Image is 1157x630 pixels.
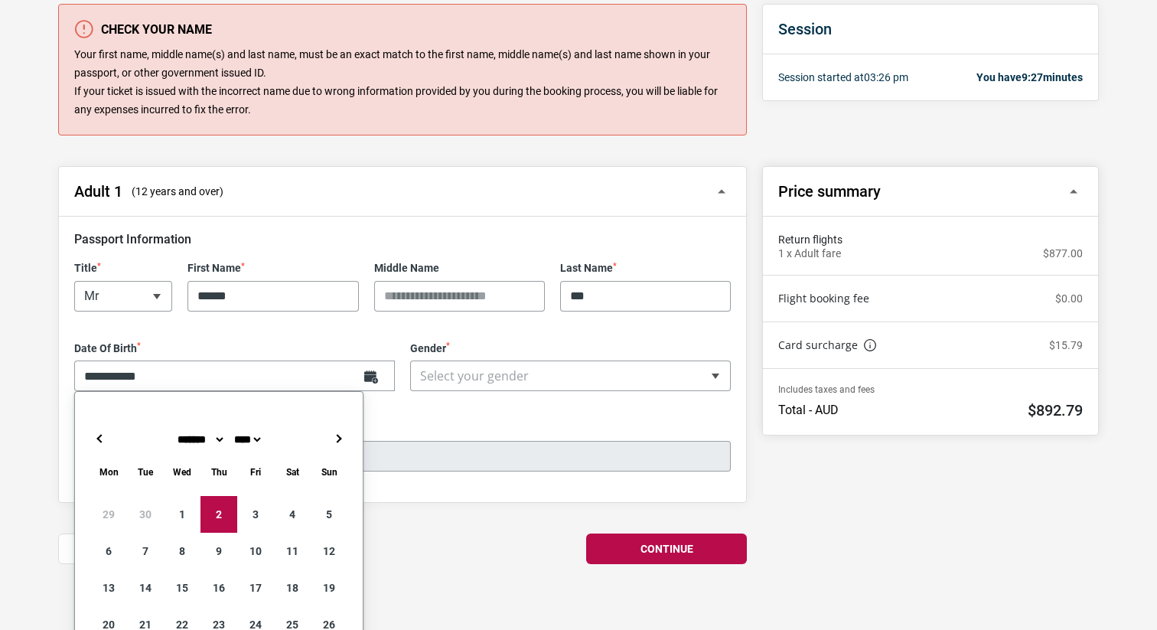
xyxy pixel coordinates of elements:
[274,570,311,606] div: 18
[778,232,1083,247] span: Return flights
[237,496,274,533] div: 3
[374,262,545,275] label: Middle Name
[410,342,731,355] label: Gender
[74,342,395,355] label: Date Of Birth
[778,403,839,418] p: Total - AUD
[90,570,127,606] div: 13
[74,182,122,201] h2: Adult 1
[200,533,237,570] div: 9
[763,167,1098,217] button: Price summary
[187,262,358,275] label: First Name
[59,167,746,217] button: Adult 1 (12 years and over)
[74,20,731,38] h3: Check your name
[778,338,876,353] a: Card surcharge
[778,20,1083,38] h2: Session
[311,570,347,606] div: 19
[329,429,347,448] button: →
[127,570,164,606] div: 14
[778,384,1083,395] p: Includes taxes and fees
[976,70,1083,85] p: You have minutes
[237,463,274,481] div: Friday
[74,281,172,312] span: Mr
[778,247,841,260] p: 1 x Adult fare
[411,361,730,391] span: Select your gender
[75,282,171,311] span: Mr
[164,533,200,570] div: 8
[1043,247,1083,260] p: $877.00
[274,533,311,570] div: 11
[127,496,164,533] div: 30
[200,463,237,481] div: Thursday
[237,533,274,570] div: 10
[311,533,347,570] div: 12
[237,570,274,606] div: 17
[74,262,172,275] label: Title
[778,182,881,201] h2: Price summary
[74,422,731,435] label: Email Address
[1022,71,1043,83] span: 9:27
[311,496,347,533] div: 5
[1028,401,1083,419] h2: $892.79
[274,496,311,533] div: 4
[420,367,529,384] span: Select your gender
[90,533,127,570] div: 6
[58,534,219,564] button: Back
[127,463,164,481] div: Tuesday
[90,463,127,481] div: Monday
[560,262,731,275] label: Last Name
[778,70,908,85] p: Session started at
[74,46,731,119] p: Your first name, middle name(s) and last name, must be an exact match to the first name, middle n...
[778,291,869,306] a: Flight booking fee
[74,232,731,246] h3: Passport Information
[127,533,164,570] div: 7
[90,496,127,533] div: 29
[164,496,200,533] div: 1
[200,570,237,606] div: 16
[132,184,223,199] span: (12 years and over)
[410,361,731,391] span: Select your gender
[864,71,908,83] span: 03:26 pm
[1055,292,1083,305] p: $0.00
[586,534,747,564] button: Continue
[274,463,311,481] div: Saturday
[164,463,200,481] div: Wednesday
[1049,339,1083,352] p: $15.79
[200,496,237,533] div: 2
[164,570,200,606] div: 15
[311,463,347,481] div: Sunday
[90,429,109,448] button: ←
